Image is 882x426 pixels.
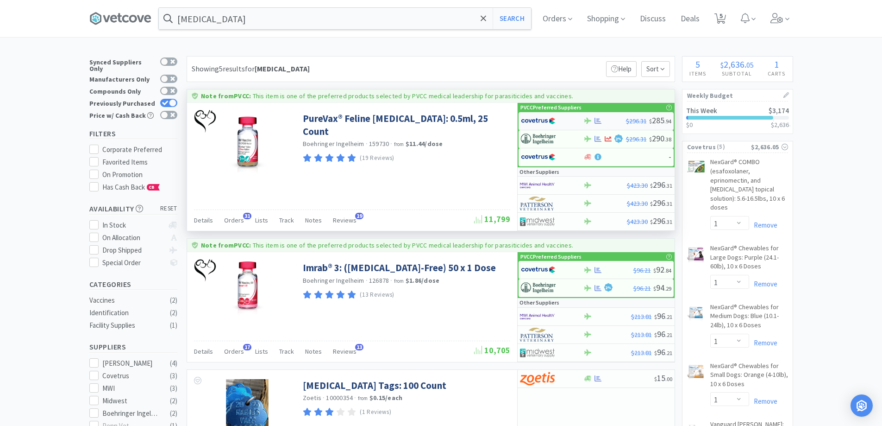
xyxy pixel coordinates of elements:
a: Remove [749,338,777,347]
div: Price w/ Cash Back [89,111,156,119]
img: 730db3968b864e76bcafd0174db25112_22.png [521,132,556,146]
span: Details [194,347,213,356]
span: Reviews [333,347,357,356]
a: Deals [677,15,703,23]
p: (19 Reviews) [360,153,394,163]
span: . 21 [665,350,672,356]
span: · [354,394,356,402]
span: 19 [355,213,363,219]
span: 05 [746,60,754,70]
span: Orders [224,216,244,224]
img: f5e969b455434c6296c6d81ef179fa71_3.png [520,197,555,210]
h4: Carts [761,69,793,78]
span: 285 [649,115,671,126]
a: Boehringer Ingelheim [303,140,364,148]
div: Previously Purchased [89,99,156,107]
span: $296.31 [626,117,647,125]
span: 2,636 [724,58,744,70]
span: $423.30 [627,217,648,226]
span: . 00 [665,375,672,382]
div: $2,636.05 [751,142,788,152]
span: 296 [650,179,672,190]
span: · [390,140,392,148]
span: Details [194,216,213,224]
span: Covetrus [687,142,716,152]
a: NexGard® Chewables for Medium Dogs: Blue (10.1-24lb), 10 x 6 Doses [710,303,788,334]
span: Notes [305,347,322,356]
div: On Allocation [102,232,164,243]
img: 5e421e44999f498ba965f82489a33226_39.png [194,110,216,133]
div: Synced Suppliers Only [89,57,156,72]
span: 159730 [369,140,389,148]
img: 5e421e44999f498ba965f82489a33226_39.png [194,259,216,282]
span: · [366,276,368,285]
img: f5e969b455434c6296c6d81ef179fa71_3.png [520,328,555,342]
span: 15 [654,373,672,383]
p: This item is one of the preferred products selected by PVCC medical leadership for parasiticides ... [253,241,574,249]
span: - [669,151,671,162]
div: Facility Supplies [89,320,164,331]
span: 296 [650,197,672,208]
span: Lists [255,347,268,356]
div: Corporate Preferred [102,144,177,155]
div: ( 1 ) [170,320,177,331]
p: Other Suppliers [519,167,559,176]
span: 13 [355,344,363,350]
span: from [394,141,404,147]
span: . 94 [664,118,671,125]
span: 10,705 [474,345,510,356]
span: 2,636 [774,121,789,129]
span: Reviews [333,216,357,224]
h2: This Week [686,107,717,114]
button: Search [493,8,531,29]
img: bc467afeeff5450fa66efe528da73027_37896.png [687,363,706,379]
span: Has Cash Back [102,183,160,191]
img: f6b2451649754179b5b4e0c70c3f7cb0_2.png [520,310,555,324]
p: Help [606,61,637,77]
span: $213.81 [631,349,652,357]
img: a673e5ab4e5e497494167fe422e9a3ab.png [520,372,555,386]
strong: $11.44 / dose [406,140,443,148]
span: $ [650,200,653,207]
span: $ [653,285,656,292]
p: (1 Reviews) [360,407,391,417]
span: $423.30 [627,181,648,190]
span: $213.81 [631,331,652,339]
span: from [358,395,368,401]
span: . 31 [665,182,672,189]
div: ( 2 ) [170,295,177,306]
span: Notes [305,216,322,224]
span: · [323,394,325,402]
span: 11,799 [474,214,510,224]
div: Identification [89,307,164,318]
div: ( 3 ) [170,383,177,394]
span: $423.30 [627,199,648,208]
span: % [607,285,611,290]
span: for [245,64,310,73]
span: . 84 [664,267,671,274]
p: PVCC Preferred Suppliers [520,252,582,261]
div: Manufacturers Only [89,75,156,83]
span: ( 5 ) [716,142,751,152]
a: Zoetis [303,394,322,402]
a: NexGard® Chewables for Small Dogs: Orange (4-10lb), 10 x 6 Doses [710,362,788,393]
a: Remove [749,280,777,288]
a: Imrab® 3: ([MEDICAL_DATA]-Free) 50 x 1 Dose [303,261,496,274]
a: 5 [711,16,730,24]
h5: Categories [89,279,177,290]
div: Boehringer Ingelheim [102,408,160,419]
div: ( 2 ) [170,395,177,407]
span: 2 [605,286,611,290]
span: Track [279,347,294,356]
img: e34903dee2ef47978ef47fb8fb8c6324_37897.png [687,305,706,321]
div: Compounds Only [89,87,156,95]
div: Vaccines [89,295,164,306]
div: Covetrus [102,370,160,381]
span: . 38 [664,136,671,143]
span: · [366,140,368,148]
h5: Suppliers [89,342,177,352]
span: $ [650,182,653,189]
div: ( 2 ) [170,408,177,419]
input: Search by item, sku, manufacturer, ingredient, size... [159,8,531,29]
span: $96.21 [633,266,651,274]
